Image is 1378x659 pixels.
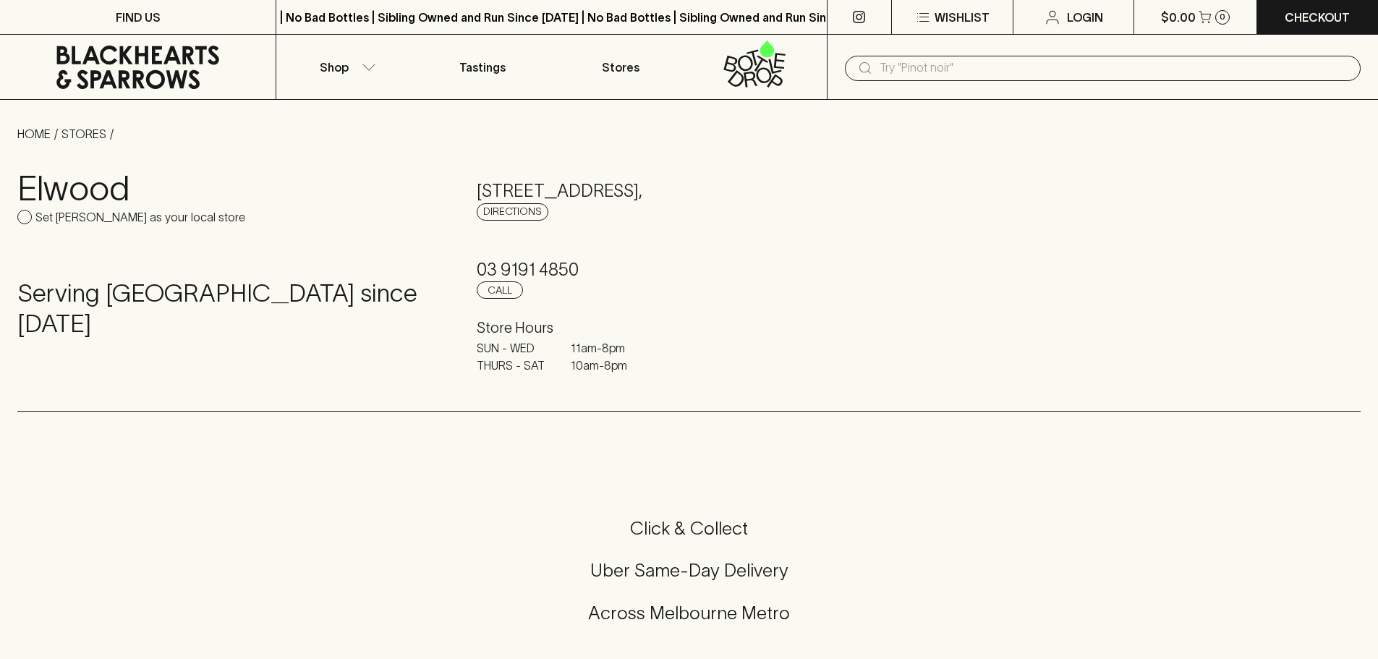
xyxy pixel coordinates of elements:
h5: 03 9191 4850 [477,258,901,281]
a: Stores [552,35,689,99]
p: Shop [320,59,349,76]
input: Try "Pinot noir" [880,56,1349,80]
p: THURS - SAT [477,357,549,374]
a: STORES [61,127,106,140]
p: Tastings [459,59,506,76]
a: HOME [17,127,51,140]
p: Wishlist [935,9,990,26]
p: 10am - 8pm [571,357,643,374]
h5: Uber Same-Day Delivery [17,558,1361,582]
p: 0 [1220,13,1225,21]
p: Stores [602,59,639,76]
h5: Click & Collect [17,516,1361,540]
h3: Elwood [17,168,442,208]
h5: Across Melbourne Metro [17,601,1361,625]
h4: Serving [GEOGRAPHIC_DATA] since [DATE] [17,279,442,339]
p: Checkout [1285,9,1350,26]
p: FIND US [116,9,161,26]
h6: Store Hours [477,316,901,339]
a: Directions [477,203,548,221]
h5: [STREET_ADDRESS] , [477,179,901,203]
a: Tastings [414,35,551,99]
p: $0.00 [1161,9,1196,26]
p: 11am - 8pm [571,339,643,357]
p: Set [PERSON_NAME] as your local store [35,208,245,226]
button: Shop [276,35,414,99]
a: Call [477,281,523,299]
p: Login [1067,9,1103,26]
p: SUN - WED [477,339,549,357]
